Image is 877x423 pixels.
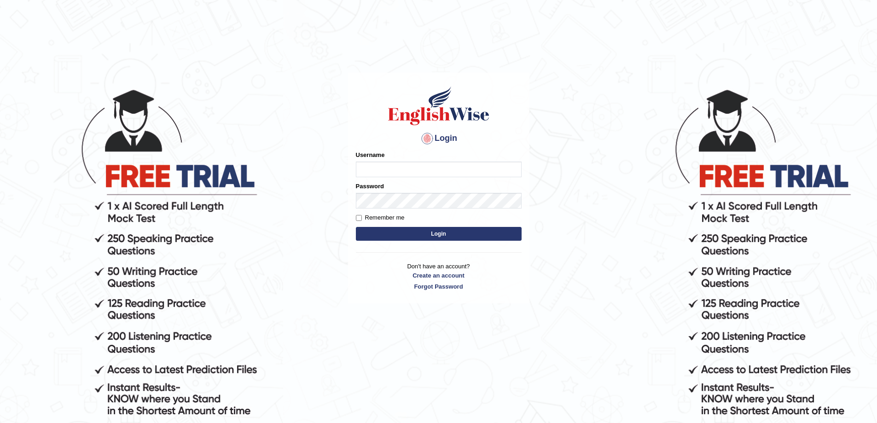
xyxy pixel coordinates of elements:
img: Logo of English Wise sign in for intelligent practice with AI [386,85,491,127]
input: Remember me [356,215,362,221]
label: Password [356,182,384,191]
label: Username [356,151,385,159]
a: Forgot Password [356,282,522,291]
button: Login [356,227,522,241]
h4: Login [356,131,522,146]
a: Create an account [356,271,522,280]
p: Don't have an account? [356,262,522,290]
label: Remember me [356,213,405,222]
